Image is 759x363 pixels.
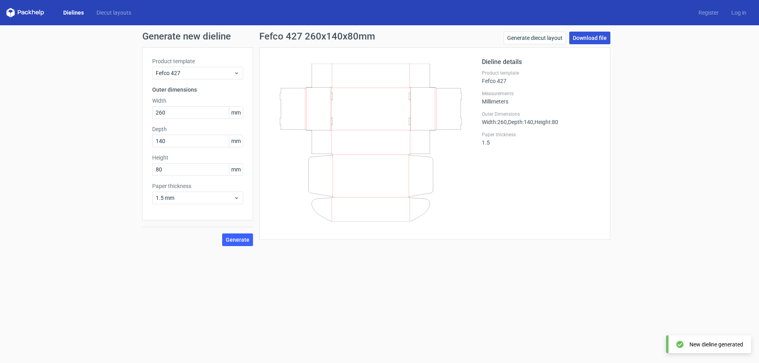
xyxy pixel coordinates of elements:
[152,154,243,162] label: Height
[482,119,507,125] span: Width : 260
[259,32,375,41] h1: Fefco 427 260x140x80mm
[142,32,617,41] h1: Generate new dieline
[482,132,600,138] label: Paper thickness
[152,97,243,105] label: Width
[229,164,243,175] span: mm
[482,90,600,105] div: Millimeters
[57,9,90,17] a: Dielines
[222,233,253,246] button: Generate
[482,90,600,97] label: Measurements
[725,9,753,17] a: Log in
[229,135,243,147] span: mm
[156,194,234,202] span: 1.5 mm
[152,182,243,190] label: Paper thickness
[152,86,243,94] h3: Outer dimensions
[152,125,243,133] label: Depth
[689,340,743,348] div: New dieline generated
[533,119,558,125] span: , Height : 80
[226,237,249,243] span: Generate
[507,119,533,125] span: , Depth : 140
[482,57,600,67] h2: Dieline details
[229,107,243,118] span: mm
[504,32,566,44] a: Generate diecut layout
[482,70,600,76] label: Product template
[482,70,600,84] div: Fefco 427
[569,32,610,44] a: Download file
[156,69,234,77] span: Fefco 427
[692,9,725,17] a: Register
[90,9,138,17] a: Diecut layouts
[152,57,243,65] label: Product template
[482,132,600,146] div: 1.5
[482,111,600,117] label: Outer Dimensions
